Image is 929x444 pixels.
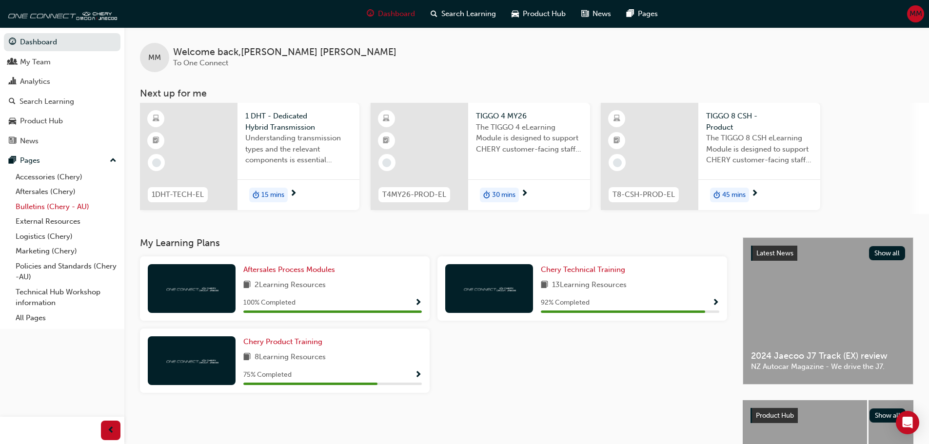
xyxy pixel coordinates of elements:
span: Search Learning [441,8,496,19]
span: news-icon [581,8,589,20]
a: Analytics [4,73,120,91]
span: news-icon [9,137,16,146]
span: The TIGGO 4 eLearning Module is designed to support CHERY customer-facing staff with the product ... [476,122,582,155]
div: Product Hub [20,116,63,127]
span: The TIGGO 8 CSH eLearning Module is designed to support CHERY customer-facing staff with the prod... [706,133,812,166]
button: Pages [4,152,120,170]
a: Aftersales Process Modules [243,264,339,275]
a: Policies and Standards (Chery -AU) [12,259,120,285]
a: news-iconNews [573,4,619,24]
span: book-icon [243,279,251,291]
span: Understanding transmission types and the relevant components is essential knowledge required for ... [245,133,352,166]
a: search-iconSearch Learning [423,4,504,24]
span: people-icon [9,58,16,67]
div: My Team [20,57,51,68]
img: oneconnect [5,4,117,23]
a: guage-iconDashboard [359,4,423,24]
span: Product Hub [756,411,794,420]
span: Aftersales Process Modules [243,265,335,274]
span: car-icon [9,117,16,126]
button: Show all [869,246,906,260]
a: Product HubShow all [751,408,906,424]
img: oneconnect [165,356,218,365]
h3: Next up for me [124,88,929,99]
span: book-icon [243,351,251,364]
button: DashboardMy TeamAnalyticsSearch LearningProduct HubNews [4,31,120,152]
span: book-icon [541,279,548,291]
span: guage-icon [367,8,374,20]
a: Logistics (Chery) [12,229,120,244]
button: Show Progress [712,297,719,309]
span: learningRecordVerb_NONE-icon [613,158,622,167]
a: T8-CSH-PROD-ELTIGGO 8 CSH - ProductThe TIGGO 8 CSH eLearning Module is designed to support CHERY ... [601,103,820,210]
span: pages-icon [627,8,634,20]
span: duration-icon [483,189,490,201]
a: Accessories (Chery) [12,170,120,185]
span: booktick-icon [613,135,620,147]
span: 100 % Completed [243,297,296,309]
button: Show Progress [415,369,422,381]
button: Show all [870,408,906,423]
span: search-icon [9,97,16,106]
img: oneconnect [165,284,218,293]
span: 1DHT-TECH-EL [152,189,204,200]
span: Pages [638,8,658,19]
span: 13 Learning Resources [552,279,627,291]
span: NZ Autocar Magazine - We drive the J7. [751,361,905,372]
span: 8 Learning Resources [255,351,326,364]
span: duration-icon [253,189,259,201]
a: My Team [4,53,120,71]
a: External Resources [12,214,120,229]
a: Dashboard [4,33,120,51]
div: Pages [20,155,40,166]
button: MM [907,5,924,22]
span: 2024 Jaecoo J7 Track (EX) review [751,350,905,362]
div: News [20,135,39,147]
span: 75 % Completed [243,369,292,381]
span: Dashboard [378,8,415,19]
span: News [593,8,611,19]
span: TIGGO 4 MY26 [476,111,582,122]
span: Show Progress [415,299,422,308]
span: 2 Learning Resources [255,279,326,291]
div: Analytics [20,76,50,87]
span: learningRecordVerb_NONE-icon [382,158,391,167]
a: Search Learning [4,93,120,111]
a: Latest NewsShow all2024 Jaecoo J7 Track (EX) reviewNZ Autocar Magazine - We drive the J7. [743,237,913,385]
a: Bulletins (Chery - AU) [12,199,120,214]
span: guage-icon [9,38,16,47]
span: TIGGO 8 CSH - Product [706,111,812,133]
span: T8-CSH-PROD-EL [613,189,675,200]
span: booktick-icon [153,135,159,147]
span: search-icon [431,8,437,20]
span: Show Progress [712,299,719,308]
span: Latest News [756,249,793,257]
span: 30 mins [492,190,515,201]
a: News [4,132,120,150]
span: next-icon [290,190,297,198]
span: Welcome back , [PERSON_NAME] [PERSON_NAME] [173,47,396,58]
span: learningResourceType_ELEARNING-icon [613,113,620,125]
a: Aftersales (Chery) [12,184,120,199]
span: MM [148,52,161,63]
span: 15 mins [261,190,284,201]
a: Technical Hub Workshop information [12,285,120,310]
span: chart-icon [9,77,16,86]
a: 1DHT-TECH-EL1 DHT - Dedicated Hybrid TransmissionUnderstanding transmission types and the relevan... [140,103,359,210]
span: Product Hub [523,8,566,19]
div: Search Learning [20,96,74,107]
div: Open Intercom Messenger [896,411,919,434]
a: Chery Technical Training [541,264,629,275]
span: car-icon [512,8,519,20]
span: learningResourceType_ELEARNING-icon [383,113,390,125]
span: 45 mins [722,190,746,201]
span: 1 DHT - Dedicated Hybrid Transmission [245,111,352,133]
span: Chery Technical Training [541,265,625,274]
span: Chery Product Training [243,337,322,346]
a: Product Hub [4,112,120,130]
span: 92 % Completed [541,297,590,309]
span: booktick-icon [383,135,390,147]
a: Chery Product Training [243,336,326,347]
